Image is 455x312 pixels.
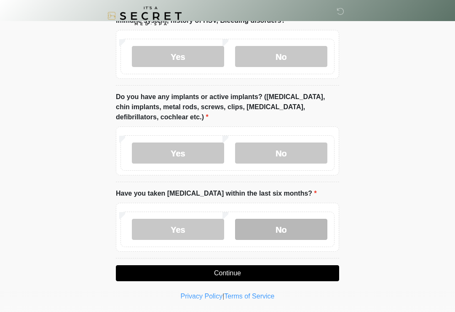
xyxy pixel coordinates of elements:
button: Continue [116,265,339,281]
label: No [235,219,327,240]
label: Have you taken [MEDICAL_DATA] within the last six months? [116,188,317,199]
label: Yes [132,143,224,164]
a: Terms of Service [224,293,274,300]
label: No [235,143,327,164]
label: Yes [132,46,224,67]
label: Do you have any implants or active implants? ([MEDICAL_DATA], chin implants, metal rods, screws, ... [116,92,339,122]
img: It's A Secret Med Spa Logo [107,6,182,25]
label: No [235,46,327,67]
a: | [222,293,224,300]
label: Yes [132,219,224,240]
a: Privacy Policy [181,293,223,300]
